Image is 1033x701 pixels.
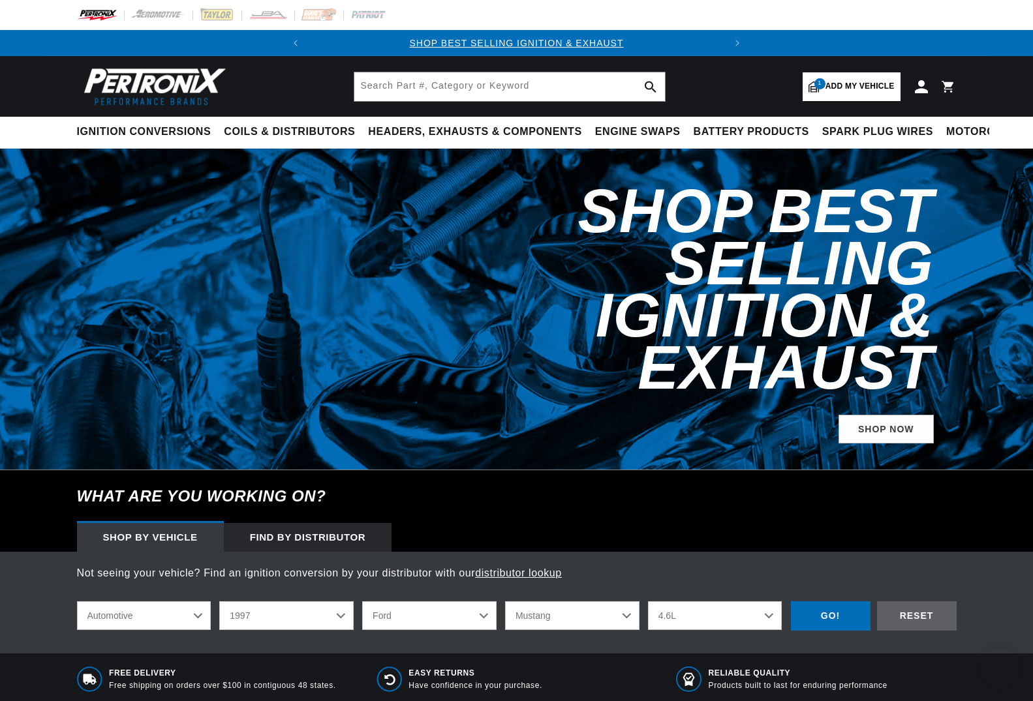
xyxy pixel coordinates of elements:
[409,38,623,48] a: SHOP BEST SELLING IGNITION & EXHAUST
[595,125,681,139] span: Engine Swaps
[44,470,989,522] h6: What are you working on?
[694,125,809,139] span: Battery Products
[309,36,724,50] div: Announcement
[354,72,665,101] input: Search Part #, Category or Keyword
[877,601,957,631] div: RESET
[77,125,211,139] span: Ignition Conversions
[589,117,687,147] summary: Engine Swaps
[362,601,497,630] select: Make
[109,668,336,679] span: Free Delivery
[839,415,934,444] a: SHOP NOW
[77,523,224,552] div: Shop by vehicle
[822,125,933,139] span: Spark Plug Wires
[814,78,825,89] span: 1
[109,680,336,691] p: Free shipping on orders over $100 in contiguous 48 states.
[709,668,887,679] span: RELIABLE QUALITY
[816,117,940,147] summary: Spark Plug Wires
[409,680,542,691] p: Have confidence in your purchase.
[825,80,895,93] span: Add my vehicle
[724,30,750,56] button: Translation missing: en.sections.announcements.next_announcement
[791,601,871,631] div: GO!
[77,117,218,147] summary: Ignition Conversions
[44,30,989,56] slideshow-component: Translation missing: en.sections.announcements.announcement_bar
[803,72,901,101] a: 1Add my vehicle
[409,668,542,679] span: Easy Returns
[283,30,309,56] button: Translation missing: en.sections.announcements.previous_announcement
[77,601,211,630] select: Ride Type
[224,125,355,139] span: Coils & Distributors
[940,117,1030,147] summary: Motorcycle
[219,601,354,630] select: Year
[505,601,640,630] select: Model
[636,72,665,101] button: search button
[217,117,362,147] summary: Coils & Distributors
[224,523,392,552] div: Find by Distributor
[309,36,724,50] div: 1 of 2
[368,125,581,139] span: Headers, Exhausts & Components
[946,125,1024,139] span: Motorcycle
[648,601,782,630] select: Engine
[77,64,227,109] img: Pertronix
[376,185,934,394] h2: Shop Best Selling Ignition & Exhaust
[709,680,887,691] p: Products built to last for enduring performance
[475,567,562,578] a: distributor lookup
[362,117,588,147] summary: Headers, Exhausts & Components
[77,565,957,582] p: Not seeing your vehicle? Find an ignition conversion by your distributor with our
[687,117,816,147] summary: Battery Products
